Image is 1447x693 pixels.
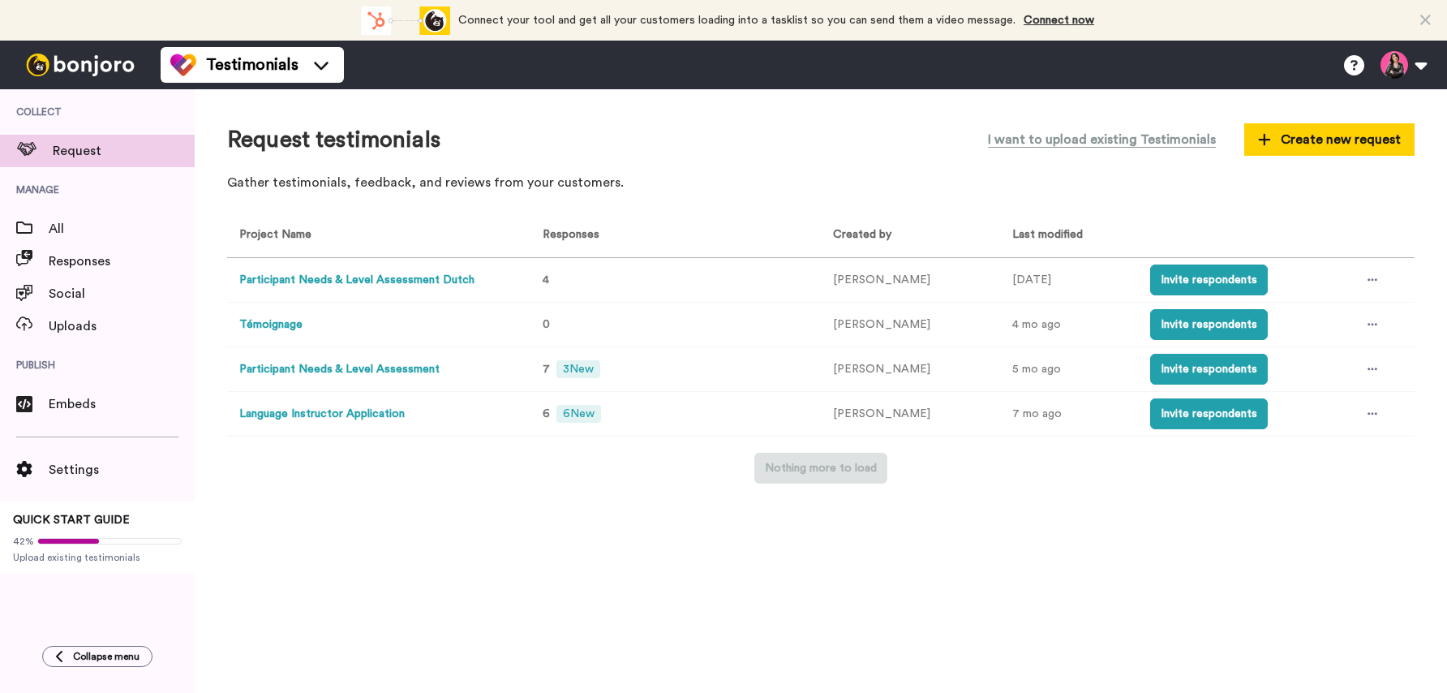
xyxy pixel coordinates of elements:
span: Testimonials [206,54,298,76]
span: Request [53,141,195,161]
button: Invite respondents [1150,265,1268,295]
span: Upload existing testimonials [13,551,182,564]
img: tm-color.svg [170,52,196,78]
span: 3 New [556,360,600,378]
a: Connect now [1024,15,1094,26]
span: 4 [543,274,549,286]
span: 6 New [556,405,601,423]
span: Uploads [49,316,195,336]
td: [PERSON_NAME] [821,258,1000,303]
td: 4 mo ago [1000,303,1138,347]
span: 42% [13,535,34,548]
div: animation [361,6,450,35]
button: Language Instructor Application [239,406,405,423]
span: I want to upload existing Testimonials [988,130,1216,149]
span: Connect your tool and get all your customers loading into a tasklist so you can send them a video... [458,15,1015,26]
button: Nothing more to load [754,453,887,484]
button: Invite respondents [1150,398,1268,429]
button: Collapse menu [42,646,152,667]
td: [DATE] [1000,258,1138,303]
button: Témoignage [239,316,303,334]
button: Invite respondents [1150,354,1268,385]
p: Gather testimonials, feedback, and reviews from your customers. [227,174,1415,192]
td: [PERSON_NAME] [821,347,1000,392]
span: Embeds [49,394,195,414]
td: 7 mo ago [1000,392,1138,437]
span: QUICK START GUIDE [13,514,130,526]
span: Create new request [1258,130,1401,149]
span: Collapse menu [73,650,140,663]
button: Invite respondents [1150,309,1268,340]
button: Create new request [1244,123,1415,156]
th: Project Name [227,213,524,258]
span: Settings [49,460,195,480]
span: 7 [543,364,550,375]
span: 0 [543,319,550,330]
span: Responses [536,229,599,240]
h1: Request testimonials [227,127,440,153]
span: Responses [49,252,195,271]
td: [PERSON_NAME] [821,392,1000,437]
td: [PERSON_NAME] [821,303,1000,347]
span: Social [49,284,195,303]
img: bj-logo-header-white.svg [19,54,141,76]
span: 6 [543,408,550,420]
button: Participant Needs & Level Assessment Dutch [239,272,474,289]
th: Created by [821,213,1000,258]
td: 5 mo ago [1000,347,1138,392]
button: Participant Needs & Level Assessment [239,361,440,378]
span: All [49,219,195,239]
button: I want to upload existing Testimonials [976,122,1228,157]
th: Last modified [1000,213,1138,258]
